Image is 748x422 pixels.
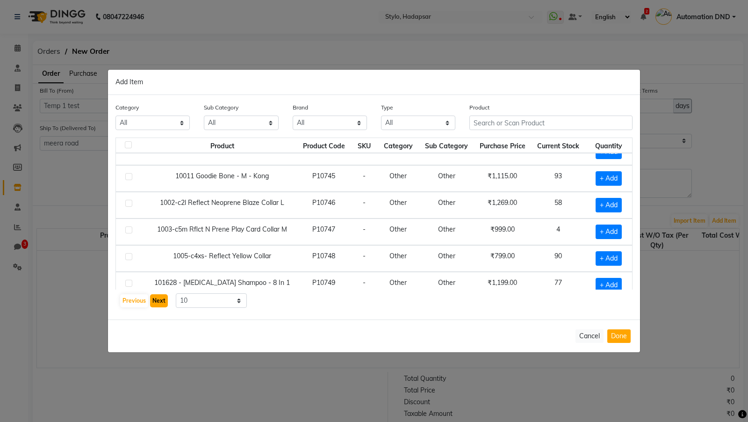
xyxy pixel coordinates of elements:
[351,192,377,218] td: -
[596,198,622,212] span: + Add
[480,142,525,150] span: Purchase Price
[419,192,474,218] td: Other
[531,272,585,298] td: 77
[474,192,532,218] td: ₹1,269.00
[575,329,604,343] button: Cancel
[108,70,640,95] div: Add Item
[596,225,622,239] span: + Add
[148,245,297,272] td: 1005-c4xs- Reflect Yellow Collar
[148,192,297,218] td: 1002-c2l Reflect Neoprene Blaze Collar L
[351,165,377,192] td: -
[419,218,474,245] td: Other
[297,165,351,192] td: P10745
[531,138,585,153] th: Current Stock
[115,103,139,112] label: Category
[474,165,532,192] td: ₹1,115.00
[531,192,585,218] td: 58
[148,165,297,192] td: 10011 Goodie Bone - M - Kong
[474,245,532,272] td: ₹799.00
[419,165,474,192] td: Other
[351,218,377,245] td: -
[293,103,308,112] label: Brand
[469,116,633,130] input: Search or Scan Product
[351,245,377,272] td: -
[469,103,489,112] label: Product
[377,138,419,153] th: Category
[377,272,419,298] td: Other
[297,218,351,245] td: P10747
[381,103,393,112] label: Type
[377,165,419,192] td: Other
[531,218,585,245] td: 4
[148,218,297,245] td: 1003-c5m Rflct N Prene Play Card Collar M
[297,272,351,298] td: P10749
[148,272,297,298] td: 101628 - [MEDICAL_DATA] Shampoo - 8 In 1
[596,251,622,266] span: + Add
[419,138,474,153] th: Sub Category
[297,138,351,153] th: Product Code
[377,192,419,218] td: Other
[474,272,532,298] td: ₹1,199.00
[607,329,631,343] button: Done
[351,138,377,153] th: SKU
[204,103,238,112] label: Sub Category
[297,192,351,218] td: P10746
[474,218,532,245] td: ₹999.00
[297,245,351,272] td: P10748
[148,138,297,153] th: Product
[150,294,168,307] button: Next
[419,245,474,272] td: Other
[596,278,622,292] span: + Add
[531,245,585,272] td: 90
[596,171,622,186] span: + Add
[351,272,377,298] td: -
[377,218,419,245] td: Other
[585,138,632,153] th: Quantity
[419,272,474,298] td: Other
[377,245,419,272] td: Other
[531,165,585,192] td: 93
[120,294,148,307] button: Previous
